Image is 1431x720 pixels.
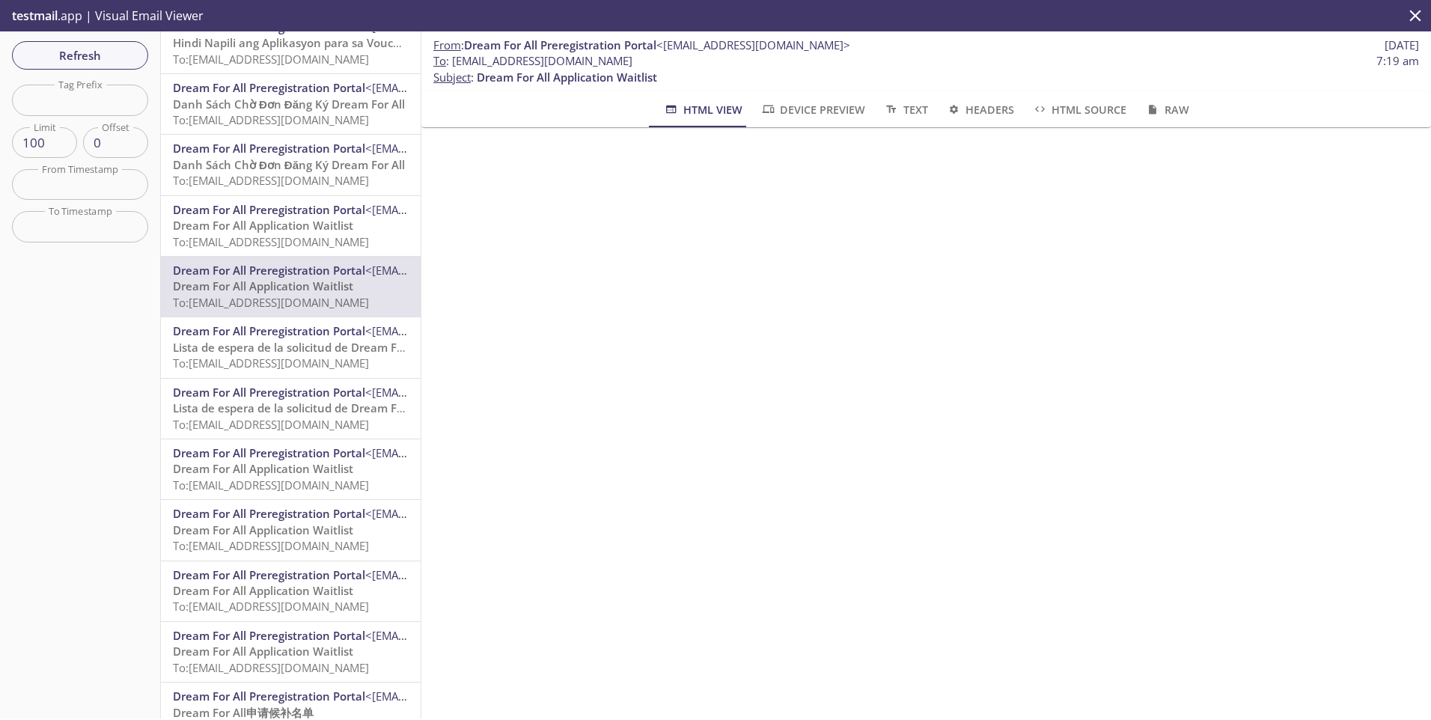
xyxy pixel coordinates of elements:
span: To: [EMAIL_ADDRESS][DOMAIN_NAME] [173,234,369,249]
span: To: [EMAIL_ADDRESS][DOMAIN_NAME] [173,52,369,67]
div: Dream For All Preregistration Portal<[EMAIL_ADDRESS][DOMAIN_NAME]>Danh Sách Chờ Đơn Đăng Ký Dream... [161,135,421,195]
div: Dream For All Preregistration Portal<[EMAIL_ADDRESS][DOMAIN_NAME]>Dream For All Application Waitl... [161,500,421,560]
span: To: [EMAIL_ADDRESS][DOMAIN_NAME] [173,295,369,310]
div: Dream For All Preregistration Portal<[EMAIL_ADDRESS][DOMAIN_NAME]>Lista de espera de la solicitud... [161,379,421,439]
span: <[EMAIL_ADDRESS][DOMAIN_NAME]> [365,689,559,704]
span: Dream For All Preregistration Portal [173,445,365,460]
span: To: [EMAIL_ADDRESS][DOMAIN_NAME] [173,599,369,614]
div: Dream For All Preregistration Portal<[EMAIL_ADDRESS][DOMAIN_NAME]>Dream For All Application Waitl... [161,561,421,621]
span: From [433,37,461,52]
span: <[EMAIL_ADDRESS][DOMAIN_NAME]> [365,628,559,643]
span: <[EMAIL_ADDRESS][DOMAIN_NAME]> [365,202,559,217]
span: Danh Sách Chờ Đơn Đăng Ký Dream For All [173,97,405,112]
span: Lista de espera de la solicitud de Dream For All [173,340,424,355]
div: Dream For All Preregistration Portal<[EMAIL_ADDRESS][DOMAIN_NAME]>Danh Sách Chờ Đơn Đăng Ký Dream... [161,74,421,134]
span: <[EMAIL_ADDRESS][DOMAIN_NAME]> [365,567,559,582]
span: : [EMAIL_ADDRESS][DOMAIN_NAME] [433,53,632,69]
span: Dream For All Preregistration Portal [173,141,365,156]
div: Dream For All Preregistration Portal<[EMAIL_ADDRESS][DOMAIN_NAME]>Hindi Napili ang Aplikasyon par... [161,13,421,73]
span: To: [EMAIL_ADDRESS][DOMAIN_NAME] [173,660,369,675]
span: Dream For All Application Waitlist [173,278,353,293]
span: Dream For All Preregistration Portal [173,323,365,338]
span: Refresh [24,46,136,65]
span: To: [EMAIL_ADDRESS][DOMAIN_NAME] [173,478,369,492]
span: Dream For All Application Waitlist [173,583,353,598]
span: To: [EMAIL_ADDRESS][DOMAIN_NAME] [173,173,369,188]
span: Dream For All Preregistration Portal [173,628,365,643]
span: Dream For All申请候补名单 [173,705,314,720]
div: Dream For All Preregistration Portal<[EMAIL_ADDRESS][DOMAIN_NAME]>Dream For All Application Waitl... [161,622,421,682]
span: <[EMAIL_ADDRESS][DOMAIN_NAME]> [656,37,850,52]
button: Refresh [12,41,148,70]
div: Dream For All Preregistration Portal<[EMAIL_ADDRESS][DOMAIN_NAME]>Dream For All Application Waitl... [161,196,421,256]
span: Raw [1144,100,1189,119]
span: Headers [946,100,1014,119]
span: Dream For All Application Waitlist [173,644,353,659]
span: Dream For All Preregistration Portal [173,689,365,704]
span: To: [EMAIL_ADDRESS][DOMAIN_NAME] [173,538,369,553]
span: <[EMAIL_ADDRESS][DOMAIN_NAME]> [365,263,559,278]
span: Dream For All Preregistration Portal [173,19,365,34]
span: <[EMAIL_ADDRESS][DOMAIN_NAME]> [365,506,559,521]
span: To: [EMAIL_ADDRESS][DOMAIN_NAME] [173,417,369,432]
span: : [433,37,850,53]
div: Dream For All Preregistration Portal<[EMAIL_ADDRESS][DOMAIN_NAME]>Dream For All Application Waitl... [161,257,421,317]
span: <[EMAIL_ADDRESS][DOMAIN_NAME]> [365,80,559,95]
span: Dream For All Application Waitlist [173,461,353,476]
span: Device Preview [760,100,865,119]
span: Dream For All Preregistration Portal [173,202,365,217]
span: Dream For All Application Waitlist [173,522,353,537]
span: Subject [433,70,471,85]
span: testmail [12,7,58,24]
span: [DATE] [1385,37,1419,53]
span: HTML View [663,100,742,119]
span: <[EMAIL_ADDRESS][DOMAIN_NAME]> [365,141,559,156]
span: 7:19 am [1376,53,1419,69]
span: HTML Source [1032,100,1126,119]
span: Dream For All Preregistration Portal [464,37,656,52]
div: Dream For All Preregistration Portal<[EMAIL_ADDRESS][DOMAIN_NAME]>Dream For All Application Waitl... [161,439,421,499]
span: <[EMAIL_ADDRESS][DOMAIN_NAME]> [365,385,559,400]
span: To: [EMAIL_ADDRESS][DOMAIN_NAME] [173,112,369,127]
span: Dream For All Preregistration Portal [173,80,365,95]
span: Dream For All Preregistration Portal [173,263,365,278]
span: Dream For All Application Waitlist [173,218,353,233]
span: Lista de espera de la solicitud de Dream For All [173,400,424,415]
span: <[EMAIL_ADDRESS][DOMAIN_NAME]> [365,445,559,460]
span: Hindi Napili ang Aplikasyon para sa Voucher [173,35,412,50]
span: Dream For All Preregistration Portal [173,567,365,582]
span: Dream For All Application Waitlist [477,70,657,85]
span: To [433,53,446,68]
span: <[EMAIL_ADDRESS][DOMAIN_NAME]> [365,19,559,34]
span: <[EMAIL_ADDRESS][DOMAIN_NAME]> [365,323,559,338]
span: Dream For All Preregistration Portal [173,506,365,521]
span: To: [EMAIL_ADDRESS][DOMAIN_NAME] [173,356,369,370]
p: : [433,53,1419,85]
span: Danh Sách Chờ Đơn Đăng Ký Dream For All [173,157,405,172]
span: Dream For All Preregistration Portal [173,385,365,400]
div: Dream For All Preregistration Portal<[EMAIL_ADDRESS][DOMAIN_NAME]>Lista de espera de la solicitud... [161,317,421,377]
span: Text [883,100,927,119]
